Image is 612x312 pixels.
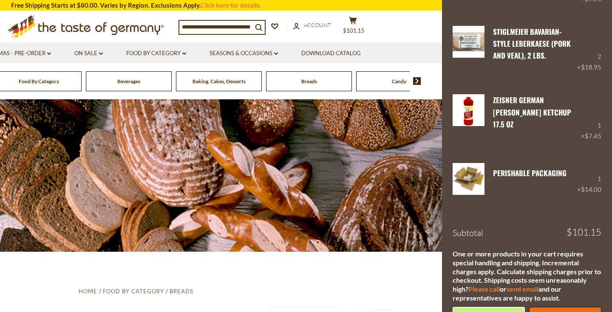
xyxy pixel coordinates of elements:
[567,228,601,237] span: $101.15
[413,77,421,85] img: next arrow
[493,26,571,61] a: Stiglmeier Bavarian-style Leberkaese (pork and veal), 2 lbs.
[340,17,365,38] button: $101.15
[577,26,601,73] div: 2 ×
[453,26,484,73] a: Stiglmeier Bavarian-style Leberkaese (pork and veal), 2 lbs.
[581,186,601,193] span: $14.00
[392,78,406,84] a: Candy
[453,26,484,58] img: Stiglmeier Bavarian-style Leberkaese (pork and veal), 2 lbs.
[126,49,186,58] a: Food By Category
[493,95,571,129] a: Zeisner German [PERSON_NAME] Ketchup 17.5 oz
[453,94,484,141] a: Zeisner German Curry Ketchup 17.5 oz
[468,285,500,293] a: Please call
[453,228,483,238] span: Subtotal
[493,168,567,178] a: PERISHABLE Packaging
[304,22,331,28] span: Account
[117,78,140,84] a: Beverages
[343,27,365,34] span: $101.15
[577,163,601,195] div: 1 ×
[453,163,484,195] img: PERISHABLE Packaging
[103,288,164,295] a: Food By Category
[193,78,246,84] a: Baking, Cakes, Desserts
[453,250,601,303] div: One or more products in your cart requires special handling and shipping. Incremental charges app...
[581,63,601,71] span: $18.95
[210,49,278,58] a: Seasons & Occasions
[19,78,59,84] a: Food By Category
[170,288,193,295] a: Breads
[79,288,97,295] a: Home
[301,78,317,84] a: Breads
[293,21,331,30] a: Account
[74,49,103,58] a: On Sale
[585,132,601,140] span: $7.45
[507,285,538,293] a: send email
[201,1,261,9] a: Click here for details.
[453,94,484,126] img: Zeisner German Curry Ketchup 17.5 oz
[581,94,601,141] div: 1 ×
[301,49,361,58] a: Download Catalog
